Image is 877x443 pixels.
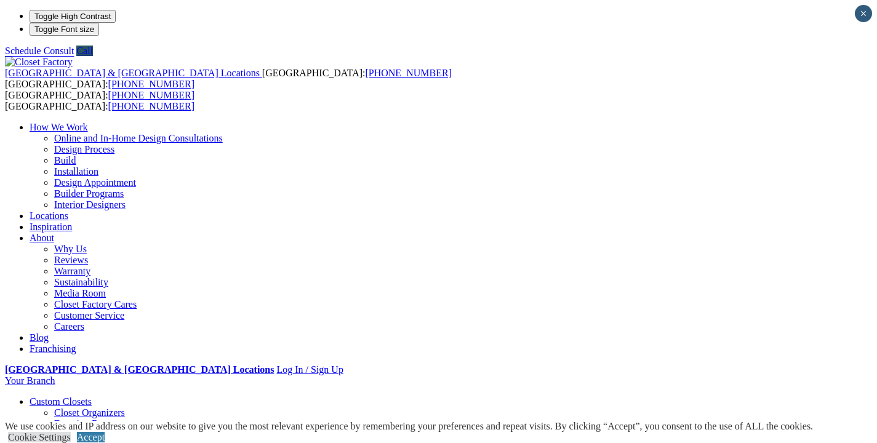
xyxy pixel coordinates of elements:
[54,255,88,265] a: Reviews
[5,421,813,432] div: We use cookies and IP address on our website to give you the most relevant experience by remember...
[30,332,49,343] a: Blog
[365,68,451,78] a: [PHONE_NUMBER]
[54,277,108,287] a: Sustainability
[77,432,105,442] a: Accept
[5,68,262,78] a: [GEOGRAPHIC_DATA] & [GEOGRAPHIC_DATA] Locations
[108,79,194,89] a: [PHONE_NUMBER]
[30,210,68,221] a: Locations
[5,46,74,56] a: Schedule Consult
[5,57,73,68] img: Closet Factory
[54,288,106,298] a: Media Room
[276,364,343,375] a: Log In / Sign Up
[54,299,137,309] a: Closet Factory Cares
[54,266,90,276] a: Warranty
[54,177,136,188] a: Design Appointment
[54,418,119,429] a: Dressing Rooms
[54,155,76,166] a: Build
[34,12,111,21] span: Toggle High Contrast
[34,25,94,34] span: Toggle Font size
[5,68,260,78] span: [GEOGRAPHIC_DATA] & [GEOGRAPHIC_DATA] Locations
[54,133,223,143] a: Online and In-Home Design Consultations
[54,310,124,321] a: Customer Service
[54,407,125,418] a: Closet Organizers
[30,233,54,243] a: About
[5,68,452,89] span: [GEOGRAPHIC_DATA]: [GEOGRAPHIC_DATA]:
[54,321,84,332] a: Careers
[54,188,124,199] a: Builder Programs
[30,10,116,23] button: Toggle High Contrast
[108,90,194,100] a: [PHONE_NUMBER]
[30,122,88,132] a: How We Work
[54,199,126,210] a: Interior Designers
[30,343,76,354] a: Franchising
[5,364,274,375] a: [GEOGRAPHIC_DATA] & [GEOGRAPHIC_DATA] Locations
[108,101,194,111] a: [PHONE_NUMBER]
[8,432,71,442] a: Cookie Settings
[855,5,872,22] button: Close
[30,221,72,232] a: Inspiration
[30,23,99,36] button: Toggle Font size
[5,375,55,386] a: Your Branch
[54,244,87,254] a: Why Us
[5,90,194,111] span: [GEOGRAPHIC_DATA]: [GEOGRAPHIC_DATA]:
[76,46,93,56] a: Call
[54,166,98,177] a: Installation
[54,144,114,154] a: Design Process
[30,396,92,407] a: Custom Closets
